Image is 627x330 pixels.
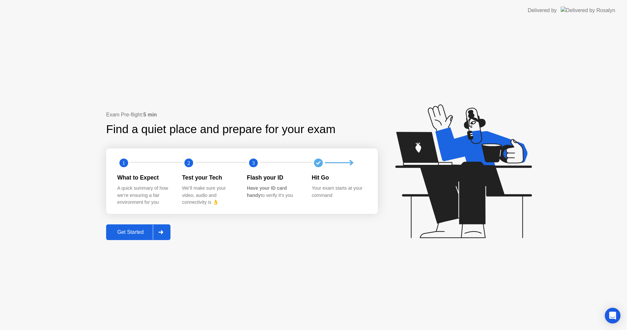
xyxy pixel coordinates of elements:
text: 2 [187,160,190,166]
div: to verify it’s you [247,185,301,199]
div: Open Intercom Messenger [605,308,620,323]
div: A quick summary of how we’re ensuring a fair environment for you [117,185,172,206]
div: Exam Pre-flight: [106,111,378,119]
div: Hit Go [312,173,366,182]
div: What to Expect [117,173,172,182]
button: Get Started [106,224,170,240]
div: We’ll make sure your video, audio and connectivity is 👌 [182,185,237,206]
div: Get Started [108,229,153,235]
div: Your exam starts at your command [312,185,366,199]
div: Test your Tech [182,173,237,182]
div: Delivered by [528,7,557,14]
div: Flash your ID [247,173,301,182]
img: Delivered by Rosalyn [561,7,615,14]
b: Have your ID card handy [247,185,287,198]
div: Find a quiet place and prepare for your exam [106,121,336,138]
text: 3 [252,160,255,166]
b: 5 min [143,112,157,117]
text: 1 [122,160,125,166]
